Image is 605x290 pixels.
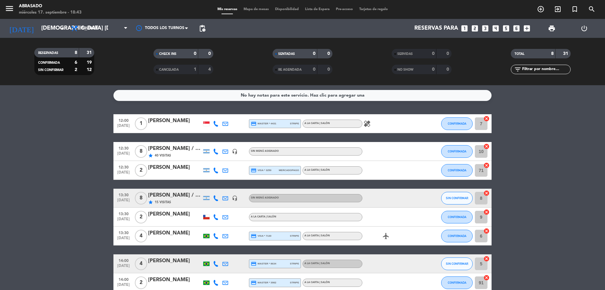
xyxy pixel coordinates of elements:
span: Sin menú asignado [251,150,279,152]
i: credit_card [251,121,256,127]
strong: 31 [563,51,569,56]
span: print [548,25,556,32]
strong: 0 [313,51,315,56]
span: Lista de Espera [302,8,333,11]
span: SERVIDAS [397,52,413,56]
i: looks_3 [481,24,489,33]
span: stripe [290,121,299,126]
strong: 1 [194,67,196,72]
span: Mis reservas [214,8,240,11]
span: 14:00 [116,275,131,283]
span: A la carta | Salón [304,281,330,284]
span: A la carta | Salón [304,262,330,265]
span: stripe [290,234,299,238]
span: RE AGENDADA [278,68,302,71]
i: turned_in_not [571,5,579,13]
span: SIN CONFIRMAR [446,196,468,200]
button: CONFIRMADA [441,145,473,158]
span: [DATE] [116,151,131,159]
button: CONFIRMADA [441,211,473,223]
div: [PERSON_NAME] [148,163,202,172]
div: [PERSON_NAME] [148,117,202,125]
strong: 0 [194,51,196,56]
span: [DATE] [116,198,131,205]
span: visa * 3250 [251,168,271,173]
span: CANCELADA [159,68,179,71]
i: filter_list [514,66,521,73]
span: NO SHOW [397,68,413,71]
i: cancel [483,162,490,169]
strong: 6 [75,60,77,65]
span: [DATE] [116,264,131,271]
span: stripe [290,262,299,266]
span: CONFIRMADA [448,169,466,172]
div: [PERSON_NAME] / Mi Viaje a [GEOGRAPHIC_DATA] [148,191,202,199]
span: 40 Visitas [155,153,171,158]
button: CONFIRMADA [441,230,473,242]
strong: 0 [447,67,450,72]
span: SIN CONFIRMAR [446,262,468,265]
span: master * 8634 [251,261,276,267]
i: looks_two [471,24,479,33]
i: exit_to_app [554,5,562,13]
strong: 8 [75,50,77,55]
i: credit_card [251,280,256,286]
strong: 8 [551,51,554,56]
span: A la carta | Salón [304,234,330,237]
i: headset_mic [232,195,238,201]
i: star [148,200,153,205]
span: RESERVADAS [38,51,58,55]
div: [PERSON_NAME] [148,257,202,265]
span: Pre-acceso [333,8,356,11]
span: CONFIRMADA [448,215,466,219]
span: 13:30 [116,229,131,236]
i: cancel [483,143,490,150]
span: Tarjetas de regalo [356,8,391,11]
i: looks_one [460,24,469,33]
button: SIN CONFIRMAR [441,257,473,270]
input: Filtrar por nombre... [521,66,570,73]
span: CONFIRMADA [448,281,466,284]
i: cancel [483,115,490,122]
i: cancel [483,256,490,262]
span: CONFIRMADA [38,61,60,64]
button: SIN CONFIRMAR [441,192,473,204]
span: Sin menú asignado [251,197,279,199]
strong: 0 [432,51,435,56]
strong: 0 [208,51,212,56]
span: 1 [135,117,147,130]
i: [DATE] [5,21,38,35]
i: credit_card [251,168,256,173]
span: Reservas para [414,25,458,32]
i: credit_card [251,233,256,239]
span: stripe [290,281,299,285]
div: LOG OUT [568,19,600,38]
i: power_settings_new [580,25,588,32]
span: A la carta | Salón [251,216,276,218]
span: 8 [135,145,147,158]
span: 4 [135,257,147,270]
strong: 0 [313,67,315,72]
i: cancel [483,228,490,234]
span: 12:30 [116,144,131,151]
span: visa * 7130 [251,233,271,239]
span: 13:30 [116,191,131,198]
strong: 0 [327,51,331,56]
strong: 0 [447,51,450,56]
span: 14:00 [116,257,131,264]
button: CONFIRMADA [441,117,473,130]
button: menu [5,4,14,15]
i: healing [363,120,371,127]
strong: 0 [327,67,331,72]
button: CONFIRMADA [441,164,473,177]
span: 2 [135,164,147,177]
strong: 4 [208,67,212,72]
span: CONFIRMADA [448,234,466,238]
i: add_circle_outline [537,5,544,13]
span: [DATE] [116,170,131,178]
span: 2 [135,211,147,223]
span: A la carta | Salón [304,169,330,171]
span: Mapa de mesas [240,8,272,11]
span: A la carta | Salón [304,122,330,125]
i: looks_5 [502,24,510,33]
